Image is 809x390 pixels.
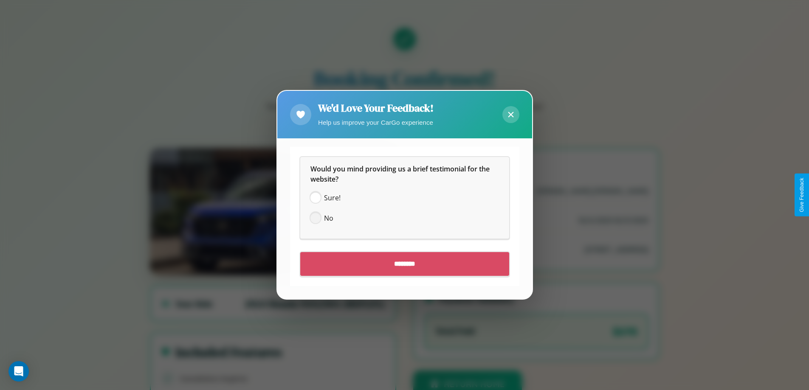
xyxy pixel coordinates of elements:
[324,213,333,224] span: No
[799,178,805,212] div: Give Feedback
[318,117,434,128] p: Help us improve your CarGo experience
[8,361,29,382] div: Open Intercom Messenger
[324,193,341,203] span: Sure!
[310,165,491,184] span: Would you mind providing us a brief testimonial for the website?
[318,101,434,115] h2: We'd Love Your Feedback!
